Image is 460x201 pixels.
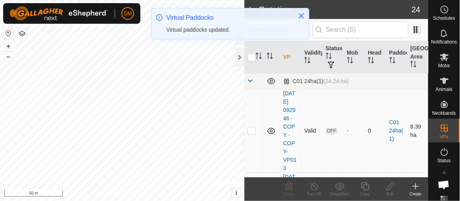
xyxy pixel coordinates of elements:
[437,158,451,163] span: Status
[365,41,386,74] th: Head
[124,9,132,18] span: SM
[4,42,13,51] button: +
[301,41,322,74] th: Validity
[389,119,403,142] a: C01 24ha(1)
[167,13,290,23] div: Virtual Paddocks
[313,21,409,38] input: Search (S)
[302,191,327,197] div: Turn Off
[249,5,412,14] h2: In Rotation
[327,191,352,197] div: Show/Hide
[301,89,322,173] td: Valid
[280,41,301,74] th: VP
[232,189,241,197] button: i
[91,191,121,198] a: Privacy Policy
[389,58,396,64] p-sorticon: Activate to sort
[322,41,344,74] th: Status
[436,87,453,92] span: Animals
[432,40,457,44] span: Notifications
[236,190,237,196] span: i
[440,135,449,139] span: VPs
[304,58,310,64] p-sorticon: Activate to sort
[378,191,403,197] div: Edit
[432,111,456,116] span: Neckbands
[352,191,378,197] div: Copy
[347,127,362,135] div: -
[256,54,262,60] p-sorticon: Activate to sort
[296,10,307,21] button: Close
[324,78,349,84] span: (24.24 ha)
[347,58,353,64] p-sorticon: Activate to sort
[9,6,108,21] img: Gallagher Logo
[283,90,297,171] a: [DATE] 092946 - COPY - COPY-VP013
[167,26,290,34] div: Virtual paddocks updated.
[4,52,13,61] button: –
[267,54,273,60] p-sorticon: Activate to sort
[433,174,454,195] div: Open chat
[326,128,337,135] span: OFF
[130,191,153,198] a: Contact Us
[365,89,386,173] td: 0
[433,16,455,21] span: Schedules
[439,63,450,68] span: Mobs
[407,89,428,173] td: 8.39 ha
[4,28,13,38] button: Reset Map
[403,191,428,197] div: Create
[283,78,349,85] div: C01 24ha(1)
[326,54,332,60] p-sorticon: Activate to sort
[386,41,407,74] th: Paddock
[284,192,295,196] span: Delete
[412,4,420,15] span: 24
[407,41,428,74] th: [GEOGRAPHIC_DATA] Area
[368,58,374,64] p-sorticon: Activate to sort
[410,62,416,68] p-sorticon: Activate to sort
[17,29,27,38] button: Map Layers
[344,41,365,74] th: Mob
